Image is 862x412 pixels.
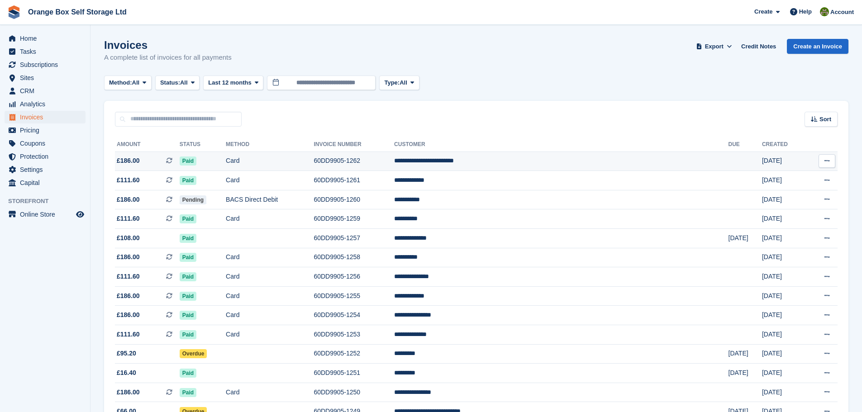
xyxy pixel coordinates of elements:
[226,190,314,209] td: BACS Direct Debit
[180,176,196,185] span: Paid
[117,175,140,185] span: £111.60
[117,195,140,204] span: £186.00
[762,267,805,287] td: [DATE]
[20,32,74,45] span: Home
[180,137,226,152] th: Status
[20,58,74,71] span: Subscriptions
[5,124,86,137] a: menu
[20,163,74,176] span: Settings
[180,311,196,320] span: Paid
[5,208,86,221] a: menu
[729,364,762,383] td: [DATE]
[24,5,130,19] a: Orange Box Self Storage Ltd
[20,71,74,84] span: Sites
[180,292,196,301] span: Paid
[762,286,805,306] td: [DATE]
[160,78,180,87] span: Status:
[5,150,86,163] a: menu
[314,325,394,345] td: 60DD9905-1253
[314,364,394,383] td: 60DD9905-1251
[5,111,86,123] a: menu
[762,190,805,209] td: [DATE]
[819,115,831,124] span: Sort
[226,325,314,345] td: Card
[117,330,140,339] span: £111.60
[694,39,734,54] button: Export
[762,364,805,383] td: [DATE]
[109,78,132,87] span: Method:
[729,137,762,152] th: Due
[762,306,805,325] td: [DATE]
[226,209,314,229] td: Card
[5,58,86,71] a: menu
[5,71,86,84] a: menu
[5,85,86,97] a: menu
[799,7,812,16] span: Help
[20,208,74,221] span: Online Store
[75,209,86,220] a: Preview store
[117,233,140,243] span: £108.00
[180,253,196,262] span: Paid
[104,52,232,63] p: A complete list of invoices for all payments
[20,176,74,189] span: Capital
[104,39,232,51] h1: Invoices
[762,209,805,229] td: [DATE]
[314,152,394,171] td: 60DD9905-1262
[314,229,394,248] td: 60DD9905-1257
[180,330,196,339] span: Paid
[155,76,200,90] button: Status: All
[180,195,206,204] span: Pending
[314,171,394,190] td: 60DD9905-1261
[226,383,314,402] td: Card
[20,150,74,163] span: Protection
[7,5,21,19] img: stora-icon-8386f47178a22dfd0bd8f6a31ec36ba5ce8667c1dd55bd0f319d3a0aa187defe.svg
[117,214,140,223] span: £111.60
[117,368,136,378] span: £16.40
[226,248,314,267] td: Card
[117,291,140,301] span: £186.00
[314,306,394,325] td: 60DD9905-1254
[132,78,140,87] span: All
[20,85,74,97] span: CRM
[394,137,728,152] th: Customer
[117,388,140,397] span: £186.00
[762,344,805,364] td: [DATE]
[314,383,394,402] td: 60DD9905-1250
[203,76,263,90] button: Last 12 months
[5,176,86,189] a: menu
[738,39,780,54] a: Credit Notes
[180,272,196,281] span: Paid
[729,344,762,364] td: [DATE]
[314,344,394,364] td: 60DD9905-1252
[226,171,314,190] td: Card
[20,124,74,137] span: Pricing
[762,137,805,152] th: Created
[314,137,394,152] th: Invoice Number
[762,325,805,345] td: [DATE]
[5,163,86,176] a: menu
[762,383,805,402] td: [DATE]
[729,229,762,248] td: [DATE]
[226,306,314,325] td: Card
[820,7,829,16] img: Pippa White
[20,137,74,150] span: Coupons
[180,78,188,87] span: All
[762,229,805,248] td: [DATE]
[830,8,854,17] span: Account
[5,137,86,150] a: menu
[5,32,86,45] a: menu
[705,42,724,51] span: Export
[762,248,805,267] td: [DATE]
[20,98,74,110] span: Analytics
[5,45,86,58] a: menu
[314,267,394,287] td: 60DD9905-1256
[5,98,86,110] a: menu
[314,286,394,306] td: 60DD9905-1255
[117,272,140,281] span: £111.60
[180,349,207,358] span: Overdue
[180,388,196,397] span: Paid
[180,156,196,166] span: Paid
[226,152,314,171] td: Card
[226,286,314,306] td: Card
[754,7,772,16] span: Create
